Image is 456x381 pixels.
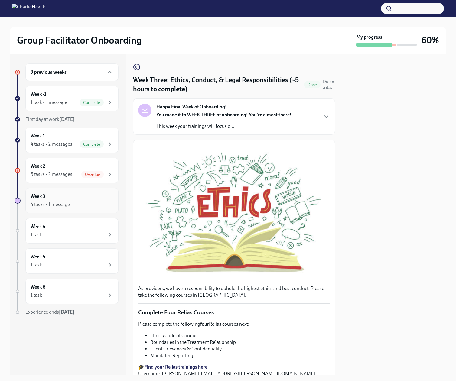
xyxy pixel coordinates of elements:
[150,339,330,346] li: Boundaries in the Treatment Relationship
[15,188,119,213] a: Week 34 tasks • 1 message
[15,128,119,153] a: Week 14 tasks • 2 messagesComplete
[150,346,330,352] li: Client Grievances & Confidentiality
[59,116,75,122] strong: [DATE]
[80,142,104,147] span: Complete
[31,231,42,238] div: 1 task
[323,79,334,90] span: Due
[25,116,75,122] span: First day at work
[31,253,45,260] h6: Week 5
[31,69,67,76] h6: 3 previous weeks
[59,309,74,315] strong: [DATE]
[156,104,227,110] strong: Happy Final Week of Onboarding!
[156,112,292,118] strong: You made it to WEEK THREE of onboarding! You're almost there!
[15,279,119,304] a: Week 61 task
[31,99,67,106] div: 1 task • 1 message
[31,91,46,98] h6: Week -1
[12,4,46,13] img: CharlieHealth
[323,79,335,90] span: October 6th, 2025 08:00
[15,218,119,244] a: Week 41 task
[323,79,334,90] strong: in a day
[150,352,330,359] li: Mandated Reporting
[31,141,72,147] div: 4 tasks • 2 messages
[31,223,45,230] h6: Week 4
[31,171,72,178] div: 5 tasks • 2 messages
[304,82,321,87] span: Done
[31,262,42,268] div: 1 task
[15,248,119,274] a: Week 51 task
[138,285,330,299] p: As providers, we have a responsibility to uphold the highest ethics and best conduct. Please take...
[31,133,45,139] h6: Week 1
[15,116,119,123] a: First day at work[DATE]
[25,63,119,81] div: 3 previous weeks
[138,321,330,328] p: Please complete the following Relias courses next:
[25,309,74,315] span: Experience ends
[15,158,119,183] a: Week 25 tasks • 2 messagesOverdue
[200,321,209,327] strong: four
[144,364,207,370] a: Find your Relias trainings here
[150,332,330,339] li: Ethics/Code of Conduct
[422,35,439,46] h3: 60%
[80,100,104,105] span: Complete
[31,292,42,299] div: 1 task
[138,308,330,316] p: Complete Four Relias Courses
[15,86,119,111] a: Week -11 task • 1 messageComplete
[81,172,104,177] span: Overdue
[31,163,45,170] h6: Week 2
[156,123,292,130] p: This week your trainings will focus o...
[133,76,301,94] h4: Week Three: Ethics, Conduct, & Legal Responsibilities (~5 hours to complete)
[31,201,70,208] div: 4 tasks • 1 message
[31,193,45,200] h6: Week 3
[31,284,45,290] h6: Week 6
[17,34,142,46] h2: Group Facilitator Onboarding
[356,34,382,40] strong: My progress
[138,145,330,280] button: Zoom image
